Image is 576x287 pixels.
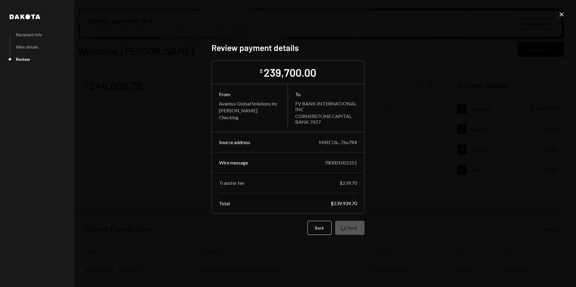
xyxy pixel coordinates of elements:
div: FV BANK INTERNATIONAL INC [295,101,357,112]
div: Total [219,200,230,206]
div: Transfer fee [219,180,244,186]
div: Source address [219,139,250,145]
div: CORNERSTONE CAPITAL BANK 7427 [295,113,357,125]
div: $ [260,68,262,74]
div: Wire message [219,160,248,165]
div: Checking [219,114,280,120]
div: 780001001551 [325,160,357,165]
div: MXfCUk...76x7R4 [319,139,357,145]
h2: Review payment details [211,42,364,54]
div: Avantux Global Solutions Inc [219,101,280,106]
div: $239.70 [340,180,357,186]
div: Review [16,57,30,62]
div: $239,939.70 [331,200,357,206]
button: Back [307,221,331,235]
div: To [295,91,357,97]
div: [PERSON_NAME] [219,108,280,113]
div: Wire details [16,44,38,49]
div: Recipient info [16,32,42,37]
div: 239,700.00 [264,66,316,79]
div: From [219,91,280,97]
